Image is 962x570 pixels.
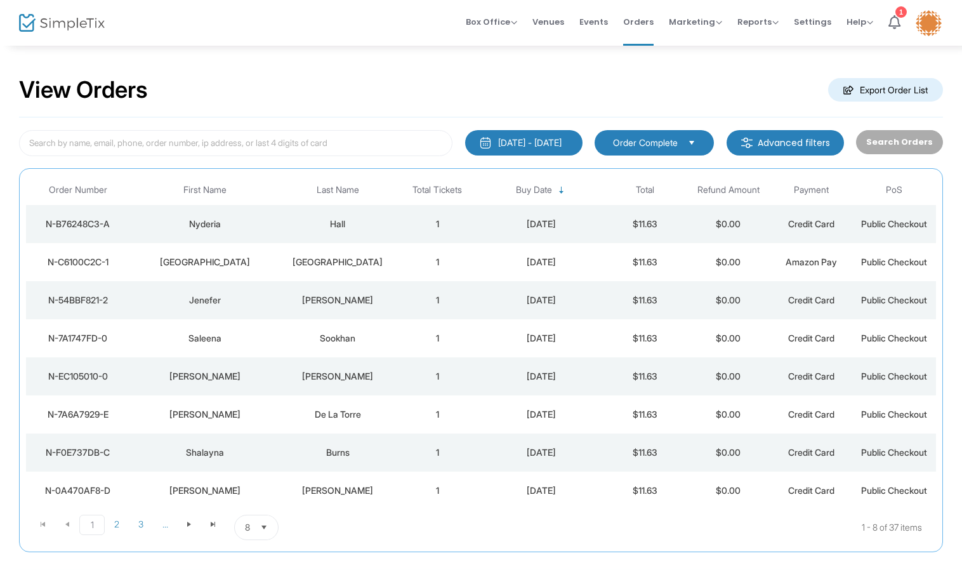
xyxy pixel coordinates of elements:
div: N-7A1747FD-0 [29,332,127,345]
td: $11.63 [603,205,687,243]
button: [DATE] - [DATE] [465,130,583,156]
td: 1 [396,319,479,357]
td: $11.63 [603,281,687,319]
span: Go to the next page [177,515,201,534]
td: $11.63 [603,243,687,281]
img: filter [741,136,753,149]
input: Search by name, email, phone, order number, ip address, or last 4 digits of card [19,130,452,156]
span: Last Name [317,185,359,196]
div: Kinonen [282,370,392,383]
td: $0.00 [687,243,770,281]
td: $0.00 [687,472,770,510]
span: Public Checkout [861,295,927,305]
td: $11.63 [603,395,687,434]
span: Public Checkout [861,333,927,343]
div: De La Torre [282,408,392,421]
td: 1 [396,472,479,510]
div: N-C6100C2C-1 [29,256,127,268]
td: $0.00 [687,434,770,472]
td: 1 [396,243,479,281]
div: Nyderia [133,218,277,230]
td: 1 [396,281,479,319]
span: Credit Card [788,409,834,420]
div: 8/13/2025 [482,446,600,459]
span: Go to the last page [208,519,218,529]
span: Credit Card [788,485,834,496]
div: Sarah [133,370,277,383]
span: Page 3 [129,515,153,534]
div: N-54BBF821-2 [29,294,127,307]
button: Select [683,136,701,150]
div: 1 [895,6,907,18]
div: 8/18/2025 [482,256,600,268]
div: Data table [26,175,936,510]
span: Credit Card [788,447,834,458]
span: Order Number [49,185,107,196]
div: 8/17/2025 [482,294,600,307]
div: Cartagena [282,256,392,268]
kendo-pager-info: 1 - 8 of 37 items [405,515,922,540]
span: Public Checkout [861,409,927,420]
span: Page 1 [79,515,105,535]
td: $11.63 [603,357,687,395]
td: 1 [396,395,479,434]
td: 1 [396,357,479,395]
span: Credit Card [788,333,834,343]
div: 8/17/2025 [482,332,600,345]
span: Public Checkout [861,447,927,458]
span: Credit Card [788,295,834,305]
div: N-EC105010-0 [29,370,127,383]
div: 8/13/2025 [482,484,600,497]
td: $11.63 [603,472,687,510]
span: Amazon Pay [786,256,837,267]
td: $0.00 [687,319,770,357]
td: 1 [396,434,479,472]
div: 8/16/2025 [482,370,600,383]
div: 8/18/2025 [482,218,600,230]
span: Reports [737,16,779,28]
td: $11.63 [603,319,687,357]
span: Payment [794,185,829,196]
span: Venues [532,6,564,38]
span: Public Checkout [861,371,927,381]
div: N-0A470AF8-D [29,484,127,497]
m-button: Export Order List [828,78,943,102]
div: Burns [282,446,392,459]
span: First Name [183,185,227,196]
m-button: Advanced filters [727,130,844,156]
span: Marketing [669,16,722,28]
span: 8 [245,521,250,534]
span: Sortable [557,185,567,196]
span: Go to the last page [201,515,225,534]
div: Tulsky [282,484,392,497]
td: 1 [396,205,479,243]
div: N-F0E737DB-C [29,446,127,459]
span: Box Office [466,16,517,28]
div: Lino [282,294,392,307]
td: $0.00 [687,395,770,434]
span: Public Checkout [861,218,927,229]
td: $0.00 [687,281,770,319]
span: Credit Card [788,371,834,381]
h2: View Orders [19,76,148,104]
button: Select [255,515,273,540]
td: $0.00 [687,205,770,243]
th: Total [603,175,687,205]
span: Public Checkout [861,256,927,267]
span: PoS [886,185,902,196]
span: Go to the next page [184,519,194,529]
div: 8/13/2025 [482,408,600,421]
span: Buy Date [516,185,552,196]
div: Sookhan [282,332,392,345]
div: Alexandria [133,256,277,268]
div: N-B76248C3-A [29,218,127,230]
div: Jenefer [133,294,277,307]
span: Help [847,16,873,28]
img: monthly [479,136,492,149]
span: Page 4 [153,515,177,534]
div: Shalayna [133,446,277,459]
td: $11.63 [603,434,687,472]
span: Orders [623,6,654,38]
div: [DATE] - [DATE] [498,136,562,149]
span: Events [579,6,608,38]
